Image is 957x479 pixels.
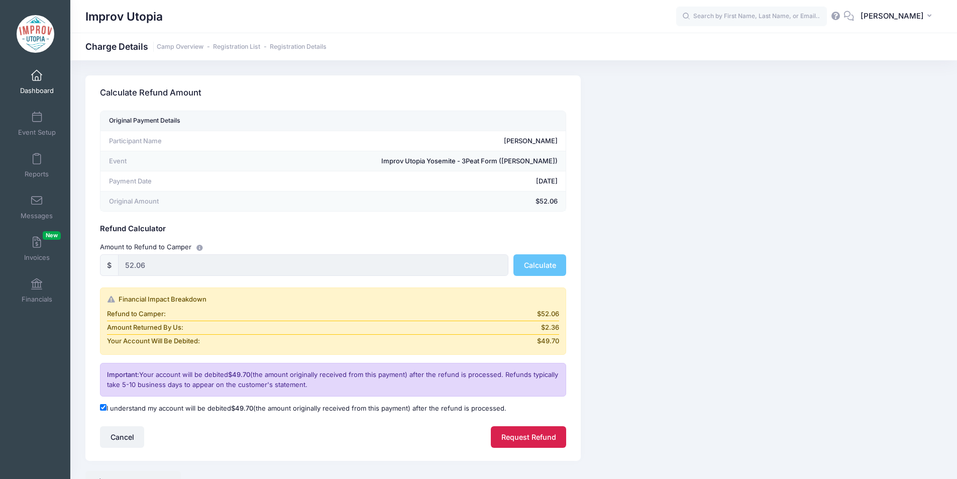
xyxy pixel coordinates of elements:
[100,191,223,212] td: Original Amount
[22,295,52,304] span: Financials
[20,86,54,95] span: Dashboard
[13,106,61,141] a: Event Setup
[85,41,327,52] h1: Charge Details
[107,323,183,333] span: Amount Returned By Us:
[13,231,61,266] a: InvoicesNew
[43,231,61,240] span: New
[491,426,566,448] button: Request Refund
[231,404,253,412] span: $49.70
[13,64,61,100] a: Dashboard
[13,148,61,183] a: Reports
[270,43,327,51] a: Registration Details
[107,295,559,305] div: Financial Impact Breakdown
[107,370,139,378] span: Important:
[100,79,201,108] h3: Calculate Refund Amount
[224,191,566,212] td: $52.06
[228,370,250,378] span: $49.70
[109,115,180,128] div: Original Payment Details
[213,43,260,51] a: Registration List
[537,336,559,346] span: $49.70
[100,171,223,191] td: Payment Date
[861,11,924,22] span: [PERSON_NAME]
[85,5,163,28] h1: Improv Utopia
[100,404,506,414] label: I understand my account will be debited (the amount originally received from this payment) after ...
[107,309,166,319] span: Refund to Camper:
[100,225,566,234] h5: Refund Calculator
[100,426,144,448] button: Cancel
[537,309,559,319] span: $52.06
[118,254,508,276] input: 0.00
[100,131,223,151] td: Participant Name
[13,189,61,225] a: Messages
[224,151,566,171] td: Improv Utopia Yosemite - 3Peat Form ([PERSON_NAME])
[100,404,107,411] input: I understand my account will be debited$49.70(the amount originally received from this payment) a...
[100,363,566,397] div: Your account will be debited (the amount originally received from this payment) after the refund ...
[95,242,571,252] div: Amount to Refund to Camper
[24,253,50,262] span: Invoices
[541,323,559,333] span: $2.36
[100,151,223,171] td: Event
[18,128,56,137] span: Event Setup
[13,273,61,308] a: Financials
[676,7,827,27] input: Search by First Name, Last Name, or Email...
[854,5,942,28] button: [PERSON_NAME]
[224,171,566,191] td: [DATE]
[224,131,566,151] td: [PERSON_NAME]
[100,254,119,276] div: $
[17,15,54,53] img: Improv Utopia
[25,170,49,178] span: Reports
[157,43,203,51] a: Camp Overview
[107,336,200,346] span: Your Account Will Be Debited:
[21,212,53,220] span: Messages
